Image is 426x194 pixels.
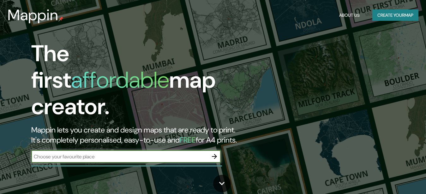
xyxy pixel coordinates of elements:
h2: Mappin lets you create and design maps that are ready to print. It's completely personalised, eas... [31,125,244,145]
iframe: Help widget launcher [370,169,419,187]
h1: The first map creator. [31,40,244,125]
img: mappin-pin [58,16,63,21]
h1: affordable [71,65,169,95]
input: Choose your favourite place [31,153,208,160]
button: Create yourmap [372,9,418,21]
h5: FREE [180,135,196,145]
button: About Us [337,9,362,21]
h3: Mappin [8,6,58,24]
